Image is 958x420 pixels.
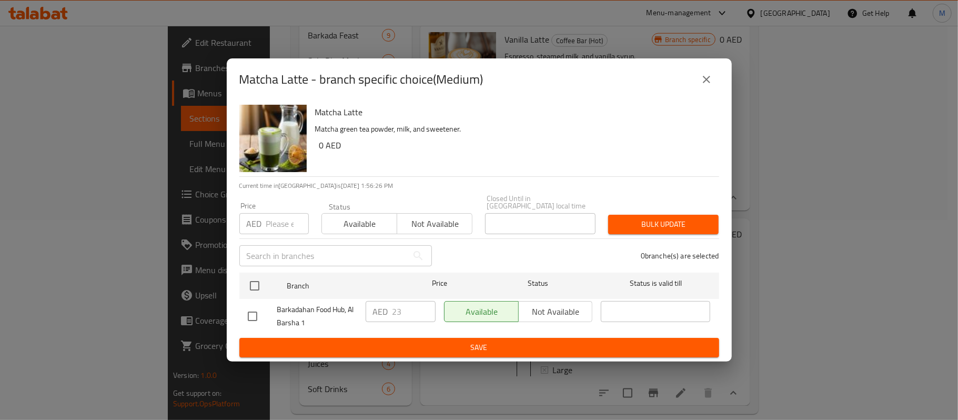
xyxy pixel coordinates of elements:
[319,138,711,153] h6: 0 AED
[239,105,307,172] img: Matcha Latte
[239,245,408,266] input: Search in branches
[483,277,592,290] span: Status
[266,213,309,234] input: Please enter price
[373,305,388,318] p: AED
[405,277,475,290] span: Price
[608,215,719,234] button: Bulk update
[401,216,468,232] span: Not available
[321,213,397,234] button: Available
[248,341,711,354] span: Save
[601,277,710,290] span: Status is valid till
[287,279,396,293] span: Branch
[315,123,711,136] p: Matcha green tea powder, milk, and sweetener.
[239,181,719,191] p: Current time in [GEOGRAPHIC_DATA] is [DATE] 1:56:26 PM
[397,213,472,234] button: Not available
[694,67,719,92] button: close
[239,71,483,88] h2: Matcha Latte - branch specific choice(Medium)
[641,251,719,261] p: 0 branche(s) are selected
[277,303,357,329] span: Barkadahan Food Hub, Al Barsha 1
[392,301,436,322] input: Please enter price
[247,217,262,230] p: AED
[617,218,710,231] span: Bulk update
[315,105,711,119] h6: Matcha Latte
[326,216,393,232] span: Available
[239,338,719,357] button: Save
